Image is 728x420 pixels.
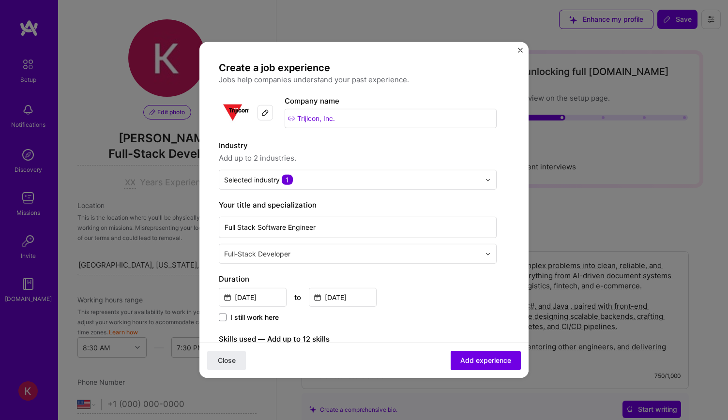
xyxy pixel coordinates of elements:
[485,177,491,182] img: drop icon
[451,351,521,370] button: Add experience
[294,292,301,302] div: to
[219,273,497,285] label: Duration
[218,356,236,365] span: Close
[219,333,497,345] label: Skills used — Add up to 12 skills
[485,251,491,256] img: drop icon
[282,175,293,185] span: 1
[285,109,497,128] input: Search for a company...
[219,217,497,238] input: Role name
[219,288,287,307] input: Date
[207,351,246,370] button: Close
[261,109,269,117] img: Edit
[309,288,377,307] input: Date
[219,152,497,164] span: Add up to 2 industries.
[518,48,523,58] button: Close
[230,313,279,322] span: I still work here
[224,175,293,185] div: Selected industry
[219,74,497,86] p: Jobs help companies understand your past experience.
[219,95,254,130] img: Company logo
[219,199,497,211] label: Your title and specialization
[219,140,497,151] label: Industry
[258,105,273,120] div: Edit
[460,356,511,365] span: Add experience
[219,61,497,74] h4: Create a job experience
[285,96,339,105] label: Company name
